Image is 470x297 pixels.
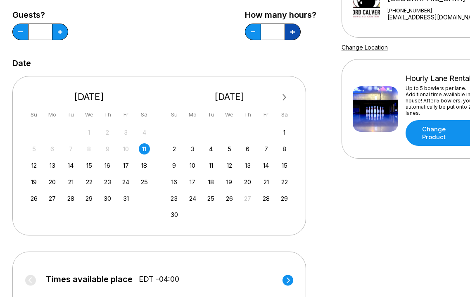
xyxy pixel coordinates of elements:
div: Choose Wednesday, November 26th, 2025 [224,193,235,204]
img: Hourly Lane Rental [353,86,398,132]
div: Choose Monday, November 3rd, 2025 [187,143,198,154]
div: Choose Sunday, October 19th, 2025 [28,176,40,188]
div: Choose Tuesday, November 4th, 2025 [205,143,216,154]
div: Choose Thursday, October 23rd, 2025 [102,176,113,188]
div: Fr [261,109,272,120]
div: Choose Sunday, November 2nd, 2025 [169,143,180,154]
div: Choose Wednesday, November 12th, 2025 [224,160,235,171]
div: Choose Saturday, November 1st, 2025 [279,127,290,138]
div: Choose Sunday, November 16th, 2025 [169,176,180,188]
div: Th [102,109,113,120]
div: Choose Thursday, October 16th, 2025 [102,160,113,171]
div: We [83,109,95,120]
div: Not available Monday, October 6th, 2025 [47,143,58,154]
div: Not available Friday, October 10th, 2025 [120,143,131,154]
div: Not available Thursday, October 2nd, 2025 [102,127,113,138]
div: Sa [139,109,150,120]
div: Choose Friday, November 21st, 2025 [261,176,272,188]
div: Choose Monday, November 24th, 2025 [187,193,198,204]
div: Tu [205,109,216,120]
div: Choose Tuesday, November 18th, 2025 [205,176,216,188]
div: Choose Tuesday, October 21st, 2025 [65,176,76,188]
div: Choose Friday, October 31st, 2025 [120,193,131,204]
a: Change Location [342,44,388,51]
div: Choose Saturday, October 18th, 2025 [139,160,150,171]
div: Choose Saturday, November 29th, 2025 [279,193,290,204]
div: Choose Saturday, November 15th, 2025 [279,160,290,171]
div: Not available Wednesday, October 8th, 2025 [83,143,95,154]
div: Choose Monday, November 17th, 2025 [187,176,198,188]
div: We [224,109,235,120]
div: Not available Sunday, October 5th, 2025 [28,143,40,154]
div: Choose Monday, October 13th, 2025 [47,160,58,171]
label: Guests? [12,10,68,19]
div: Choose Thursday, November 13th, 2025 [242,160,253,171]
div: Not available Wednesday, October 1st, 2025 [83,127,95,138]
div: Choose Sunday, November 23rd, 2025 [169,193,180,204]
div: Choose Tuesday, November 11th, 2025 [205,160,216,171]
div: Choose Thursday, November 20th, 2025 [242,176,253,188]
div: Choose Monday, October 27th, 2025 [47,193,58,204]
div: Choose Saturday, November 8th, 2025 [279,143,290,154]
div: Choose Tuesday, November 25th, 2025 [205,193,216,204]
div: Choose Tuesday, October 28th, 2025 [65,193,76,204]
div: Choose Wednesday, November 5th, 2025 [224,143,235,154]
div: [DATE] [166,91,294,102]
div: Choose Saturday, October 25th, 2025 [139,176,150,188]
span: Times available place [46,275,133,284]
div: Choose Sunday, October 12th, 2025 [28,160,40,171]
div: Mo [47,109,58,120]
div: Choose Friday, November 28th, 2025 [261,193,272,204]
div: Choose Friday, November 14th, 2025 [261,160,272,171]
div: Su [169,109,180,120]
div: Choose Friday, October 24th, 2025 [120,176,131,188]
label: Date [12,59,31,68]
div: Choose Sunday, October 26th, 2025 [28,193,40,204]
div: Choose Monday, October 20th, 2025 [47,176,58,188]
div: Not available Thursday, November 27th, 2025 [242,193,253,204]
div: Choose Friday, October 17th, 2025 [120,160,131,171]
div: Fr [120,109,131,120]
div: Su [28,109,40,120]
div: Choose Thursday, November 6th, 2025 [242,143,253,154]
div: month 2025-10 [27,126,151,204]
div: Choose Sunday, November 9th, 2025 [169,160,180,171]
div: Choose Monday, November 10th, 2025 [187,160,198,171]
div: Not available Saturday, October 4th, 2025 [139,127,150,138]
label: How many hours? [245,10,316,19]
div: Choose Wednesday, October 22nd, 2025 [83,176,95,188]
div: Choose Wednesday, October 29th, 2025 [83,193,95,204]
div: Mo [187,109,198,120]
div: month 2025-11 [168,126,292,221]
div: [DATE] [25,91,153,102]
div: Choose Wednesday, November 19th, 2025 [224,176,235,188]
div: Th [242,109,253,120]
div: Not available Friday, October 3rd, 2025 [120,127,131,138]
div: Choose Saturday, October 11th, 2025 [139,143,150,154]
div: Choose Saturday, November 22nd, 2025 [279,176,290,188]
div: Sa [279,109,290,120]
div: Tu [65,109,76,120]
div: Choose Wednesday, October 15th, 2025 [83,160,95,171]
div: Not available Thursday, October 9th, 2025 [102,143,113,154]
div: Not available Tuesday, October 7th, 2025 [65,143,76,154]
div: Choose Friday, November 7th, 2025 [261,143,272,154]
span: EDT -04:00 [139,275,179,284]
div: Choose Thursday, October 30th, 2025 [102,193,113,204]
div: Choose Tuesday, October 14th, 2025 [65,160,76,171]
button: Next Month [278,91,291,104]
div: Choose Sunday, November 30th, 2025 [169,209,180,220]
